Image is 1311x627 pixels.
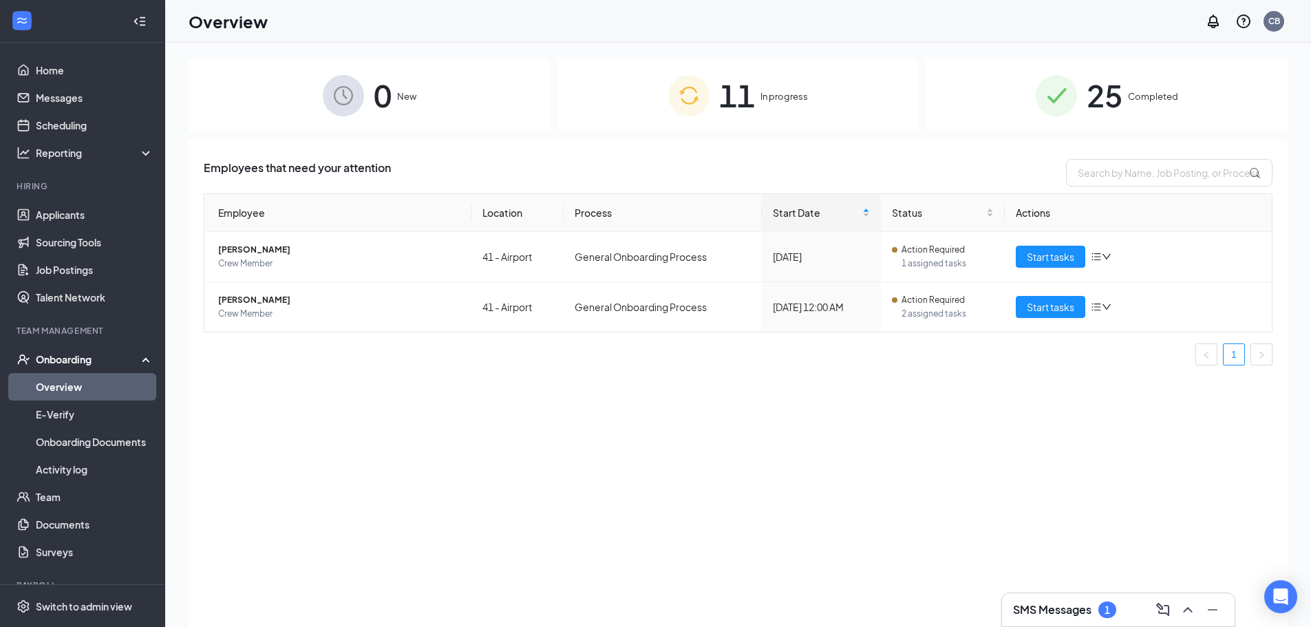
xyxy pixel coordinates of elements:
svg: Notifications [1205,13,1222,30]
input: Search by Name, Job Posting, or Process [1066,159,1272,187]
div: CB [1268,15,1280,27]
button: left [1195,343,1217,365]
span: [PERSON_NAME] [218,243,460,257]
span: Start tasks [1027,299,1074,315]
span: 0 [374,72,392,119]
svg: Settings [17,599,30,613]
span: Action Required [902,243,965,257]
button: Minimize [1202,599,1224,621]
th: Actions [1005,194,1272,232]
span: 2 assigned tasks [902,307,994,321]
svg: Minimize [1204,602,1221,618]
button: ChevronUp [1177,599,1199,621]
a: 1 [1224,344,1244,365]
a: Onboarding Documents [36,428,153,456]
div: Payroll [17,580,151,591]
div: [DATE] [773,249,871,264]
span: Crew Member [218,257,460,270]
span: 25 [1087,72,1122,119]
td: 41 - Airport [471,282,564,332]
span: bars [1091,301,1102,312]
div: Onboarding [36,352,142,366]
svg: QuestionInfo [1235,13,1252,30]
a: Home [36,56,153,84]
svg: Analysis [17,146,30,160]
span: down [1102,302,1111,312]
span: Crew Member [218,307,460,321]
div: 1 [1105,604,1110,616]
svg: UserCheck [17,352,30,366]
a: Overview [36,373,153,401]
span: [PERSON_NAME] [218,293,460,307]
div: Open Intercom Messenger [1264,580,1297,613]
div: [DATE] 12:00 AM [773,299,871,315]
a: Team [36,483,153,511]
th: Employee [204,194,471,232]
div: Hiring [17,180,151,192]
a: Documents [36,511,153,538]
a: Scheduling [36,111,153,139]
div: Switch to admin view [36,599,132,613]
a: Activity log [36,456,153,483]
a: Sourcing Tools [36,229,153,256]
span: 11 [719,72,755,119]
th: Status [881,194,1005,232]
span: right [1257,351,1266,359]
span: Employees that need your attention [204,159,391,187]
span: New [397,89,416,103]
a: Applicants [36,201,153,229]
li: Previous Page [1195,343,1217,365]
th: Location [471,194,564,232]
svg: WorkstreamLogo [15,14,29,28]
button: Start tasks [1016,296,1085,318]
a: E-Verify [36,401,153,428]
button: right [1250,343,1272,365]
h3: SMS Messages [1013,602,1091,617]
svg: ChevronUp [1180,602,1196,618]
span: Status [892,205,983,220]
a: Talent Network [36,284,153,311]
span: 1 assigned tasks [902,257,994,270]
span: Start Date [773,205,860,220]
span: left [1202,351,1211,359]
li: 1 [1223,343,1245,365]
li: Next Page [1250,343,1272,365]
span: bars [1091,251,1102,262]
h1: Overview [189,10,268,33]
svg: Collapse [133,14,147,28]
a: Messages [36,84,153,111]
a: Surveys [36,538,153,566]
a: Job Postings [36,256,153,284]
button: ComposeMessage [1152,599,1174,621]
span: Action Required [902,293,965,307]
span: Completed [1128,89,1178,103]
div: Reporting [36,146,154,160]
button: Start tasks [1016,246,1085,268]
span: Start tasks [1027,249,1074,264]
span: down [1102,252,1111,262]
td: General Onboarding Process [564,232,762,282]
th: Process [564,194,762,232]
span: In progress [760,89,808,103]
svg: ComposeMessage [1155,602,1171,618]
div: Team Management [17,325,151,337]
td: 41 - Airport [471,232,564,282]
td: General Onboarding Process [564,282,762,332]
